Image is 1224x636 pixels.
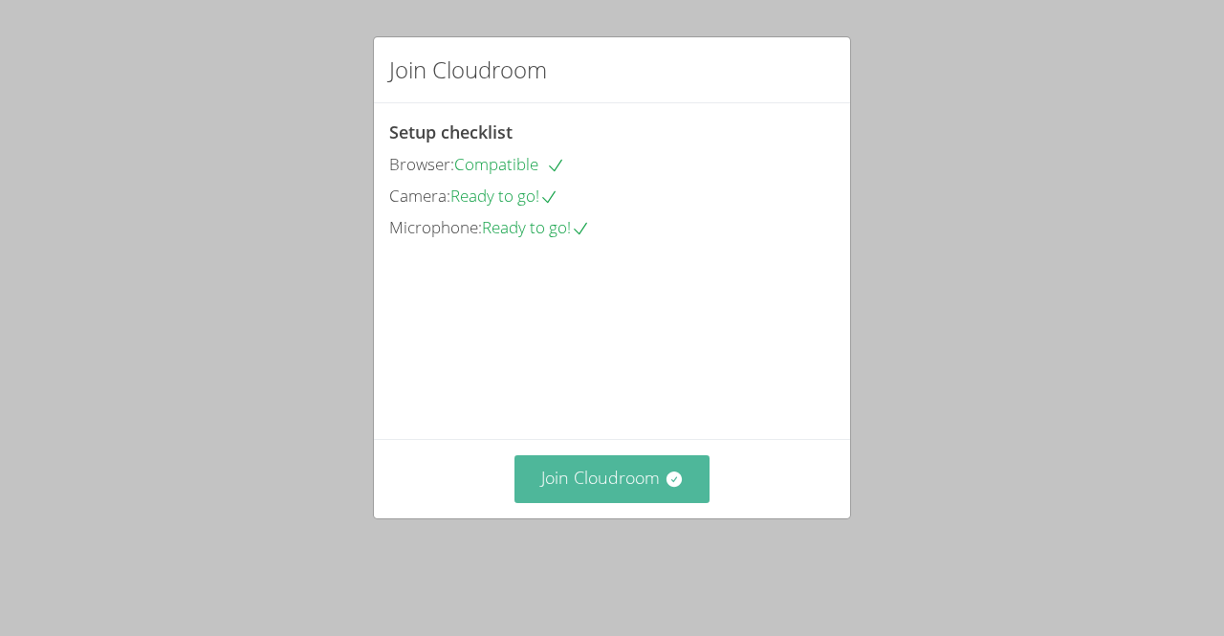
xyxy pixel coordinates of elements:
span: Setup checklist [389,121,513,143]
span: Compatible [454,153,565,175]
h2: Join Cloudroom [389,53,547,87]
span: Ready to go! [450,185,558,207]
button: Join Cloudroom [514,455,710,502]
span: Ready to go! [482,216,590,238]
span: Browser: [389,153,454,175]
span: Microphone: [389,216,482,238]
span: Camera: [389,185,450,207]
